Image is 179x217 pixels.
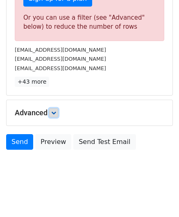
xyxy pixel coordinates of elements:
small: [EMAIL_ADDRESS][DOMAIN_NAME] [15,56,106,62]
small: [EMAIL_ADDRESS][DOMAIN_NAME] [15,47,106,53]
a: Send Test Email [73,134,136,150]
iframe: Chat Widget [138,178,179,217]
small: [EMAIL_ADDRESS][DOMAIN_NAME] [15,65,106,71]
a: Preview [35,134,71,150]
div: Or you can use a filter (see "Advanced" below) to reduce the number of rows [23,13,156,32]
a: Send [6,134,33,150]
a: +43 more [15,77,49,87]
h5: Advanced [15,108,164,117]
